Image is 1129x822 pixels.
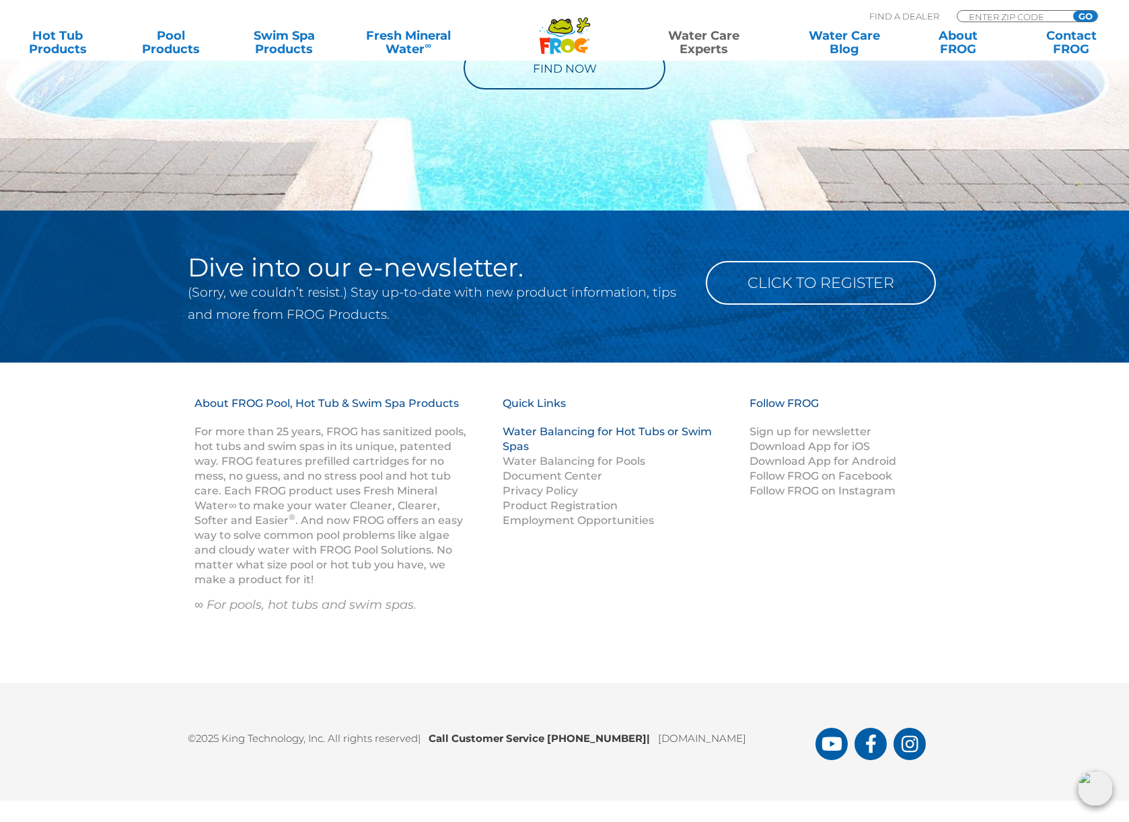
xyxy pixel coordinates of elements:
a: Follow FROG on Facebook [750,470,892,482]
a: Download App for iOS [750,440,870,453]
sup: ∞ [425,40,431,50]
p: Find A Dealer [869,10,939,22]
a: Water Balancing for Hot Tubs or Swim Spas [503,425,712,453]
a: Download App for Android [750,455,896,468]
input: Zip Code Form [968,11,1058,22]
a: FROG Products You Tube Page [815,728,848,760]
em: ∞ For pools, hot tubs and swim spas. [194,597,416,612]
a: Find Now [464,46,665,89]
a: [DOMAIN_NAME] [658,732,746,745]
a: Fresh MineralWater∞ [353,29,464,56]
a: AboutFROG [914,29,1002,56]
p: (Sorry, we couldn’t resist.) Stay up-to-date with new product information, tips and more from FRO... [188,281,686,326]
p: For more than 25 years, FROG has sanitized pools, hot tubs and swim spas in its unique, patented ... [194,424,469,587]
input: GO [1073,11,1097,22]
a: Hot TubProducts [13,29,102,56]
a: Follow FROG on Instagram [750,484,896,497]
a: Document Center [503,470,602,482]
a: Water Balancing for Pools [503,455,645,468]
a: FROG Products Facebook Page [854,728,887,760]
a: ContactFROG [1027,29,1116,56]
span: | [647,732,650,745]
a: Click to Register [706,261,936,305]
a: Swim SpaProducts [240,29,328,56]
h2: Dive into our e-newsletter. [188,254,686,281]
p: ©2025 King Technology, Inc. All rights reserved [188,723,815,747]
img: openIcon [1078,771,1113,806]
a: Sign up for newsletter [750,425,871,438]
span: | [418,732,421,745]
h3: About FROG Pool, Hot Tub & Swim Spa Products [194,396,469,424]
a: FROG Products Instagram Page [894,728,926,760]
h3: Follow FROG [750,396,918,424]
a: Water CareExperts [632,29,776,56]
a: Water CareBlog [801,29,889,56]
a: PoolProducts [126,29,215,56]
a: Privacy Policy [503,484,578,497]
a: Product Registration [503,499,618,512]
b: Call Customer Service [PHONE_NUMBER] [429,732,658,745]
sup: ® [289,512,295,522]
h3: Quick Links [503,396,733,424]
a: Employment Opportunities [503,514,654,527]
